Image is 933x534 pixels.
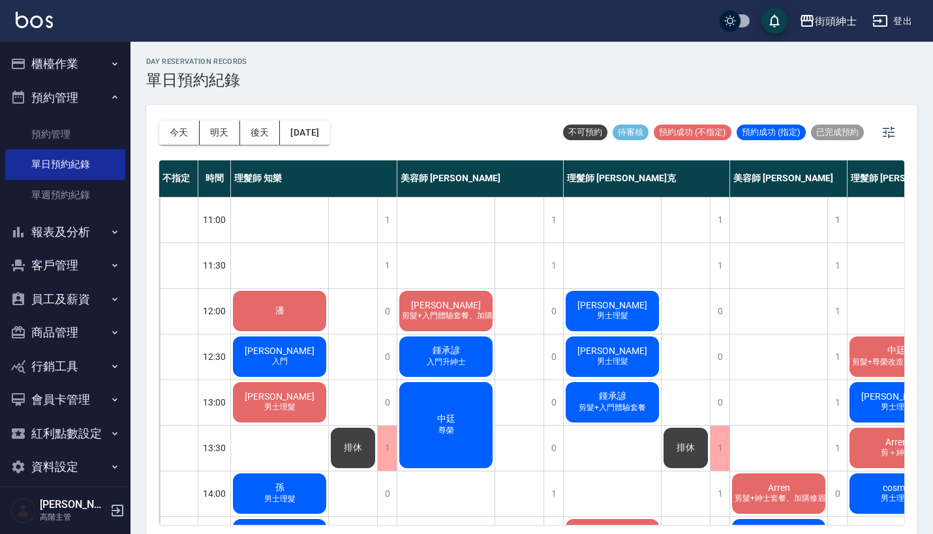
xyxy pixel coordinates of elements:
span: 排休 [674,442,697,454]
span: 排休 [341,442,365,454]
span: 中廷 [435,413,458,425]
div: 1 [377,243,397,288]
p: 高階主管 [40,511,106,523]
span: 預約成功 (指定) [737,126,806,138]
div: 1 [710,471,729,516]
span: 剪髮+紳士套餐、加購修眉修容 [732,493,844,504]
div: 1 [827,198,847,243]
div: 0 [543,380,563,425]
div: 時間 [198,160,231,197]
button: 登出 [867,9,917,33]
div: 11:00 [198,197,231,243]
span: [PERSON_NAME] [242,346,317,356]
button: 明天 [200,121,240,145]
button: 街頭紳士 [794,8,862,35]
div: 11:30 [198,243,231,288]
span: [PERSON_NAME] [242,391,317,402]
span: 剪＋紳士 [878,447,915,458]
span: 男士理髮 [878,402,915,413]
div: 0 [827,471,847,516]
button: [DATE] [280,121,329,145]
div: 0 [710,380,729,425]
h5: [PERSON_NAME] [40,498,106,511]
div: 1 [710,198,729,243]
span: 男士理髮 [594,310,631,321]
div: 1 [710,243,729,288]
span: 剪髮+入門體驗套餐 [576,402,649,413]
div: 美容師 [PERSON_NAME] [397,160,564,197]
div: 1 [543,471,563,516]
div: 1 [827,289,847,334]
button: 後天 [240,121,281,145]
span: Arren [765,482,793,493]
span: 鍾承諺 [430,345,463,357]
div: 街頭紳士 [815,13,857,29]
div: 0 [543,426,563,471]
button: 商品管理 [5,316,125,349]
div: 14:00 [198,471,231,516]
div: 0 [543,289,563,334]
span: 已完成預約 [811,126,864,138]
span: 預約成功 (不指定) [654,126,731,138]
span: cosmo [880,482,913,493]
span: 鍾承諺 [596,391,629,402]
div: 1 [710,426,729,471]
button: 客戶管理 [5,248,125,282]
button: 資料設定 [5,450,125,484]
span: 入門升紳士 [424,357,468,368]
span: 男士理髮 [594,356,631,367]
span: 入門 [269,356,290,367]
div: 0 [377,471,397,516]
div: 1 [827,334,847,379]
img: Person [10,497,37,524]
div: 1 [827,426,847,471]
button: 今天 [159,121,200,145]
div: 理髮師 [PERSON_NAME]克 [564,160,730,197]
span: [PERSON_NAME] [575,300,650,310]
img: Logo [16,12,53,28]
button: 紅利點數設定 [5,417,125,451]
span: Arren [883,437,910,447]
h2: day Reservation records [146,57,247,66]
div: 1 [543,198,563,243]
div: 0 [377,289,397,334]
div: 1 [543,243,563,288]
span: 男士理髮 [262,402,298,413]
div: 0 [377,380,397,425]
div: 12:00 [198,288,231,334]
div: 1 [827,243,847,288]
div: 理髮師 知樂 [231,160,397,197]
div: 13:00 [198,379,231,425]
a: 單週預約紀錄 [5,180,125,210]
h3: 單日預約紀錄 [146,71,247,89]
button: 會員卡管理 [5,383,125,417]
div: 0 [710,289,729,334]
span: 剪髮+入門體驗套餐、加購修眉修容 [399,310,527,321]
button: 櫃檯作業 [5,47,125,81]
span: 潘 [273,305,287,317]
div: 12:30 [198,334,231,379]
button: 行銷工具 [5,349,125,383]
div: 0 [543,334,563,379]
span: 待審核 [613,126,649,138]
span: 男士理髮 [878,493,915,504]
a: 預約管理 [5,119,125,149]
button: save [761,8,788,34]
div: 13:30 [198,425,231,471]
div: 不指定 [159,160,198,197]
div: 1 [377,426,397,471]
span: 尊榮 [436,425,457,436]
button: 報表及分析 [5,215,125,249]
button: 預約管理 [5,81,125,115]
span: [PERSON_NAME] [575,346,650,356]
span: 男士理髮 [262,494,298,505]
span: 孫 [273,482,287,494]
div: 1 [377,198,397,243]
div: 1 [827,380,847,425]
div: 0 [377,334,397,379]
a: 單日預約紀錄 [5,149,125,179]
div: 美容師 [PERSON_NAME] [730,160,848,197]
button: 員工及薪資 [5,282,125,316]
span: 不可預約 [563,126,607,138]
div: 0 [710,334,729,379]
